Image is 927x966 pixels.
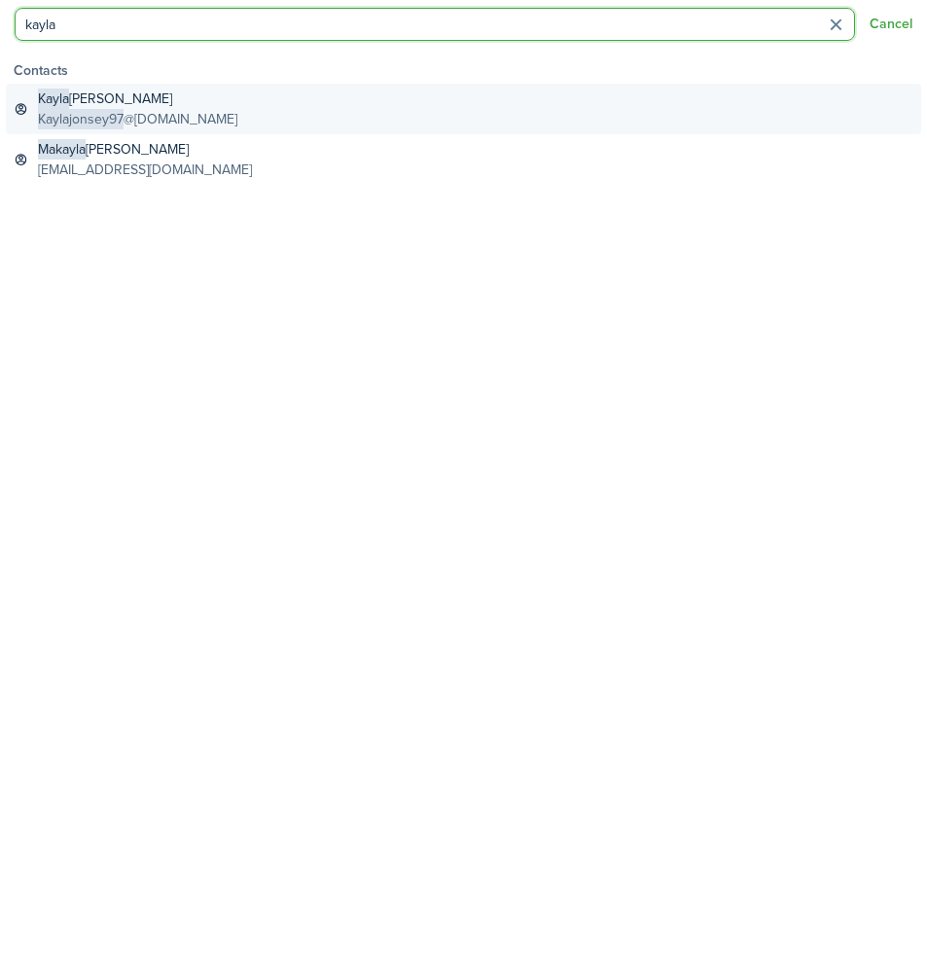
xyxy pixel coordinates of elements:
a: Makayla[PERSON_NAME][EMAIL_ADDRESS][DOMAIN_NAME] [6,134,921,185]
global-search-list-title: Contacts [14,60,921,81]
span: Kaylajonsey97 [38,109,124,129]
span: Makayla [38,139,86,160]
global-search-item-title: [PERSON_NAME] [38,89,237,109]
input: Search for anything... [15,8,855,41]
button: Cancel [870,17,912,32]
global-search-item-description: @[DOMAIN_NAME] [38,109,237,129]
global-search-item-title: [PERSON_NAME] [38,139,252,160]
button: Clear search [821,10,851,40]
global-search-item-description: [EMAIL_ADDRESS][DOMAIN_NAME] [38,160,252,180]
span: Kayla [38,89,69,109]
a: Kayla[PERSON_NAME]Kaylajonsey97@[DOMAIN_NAME] [6,84,921,134]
